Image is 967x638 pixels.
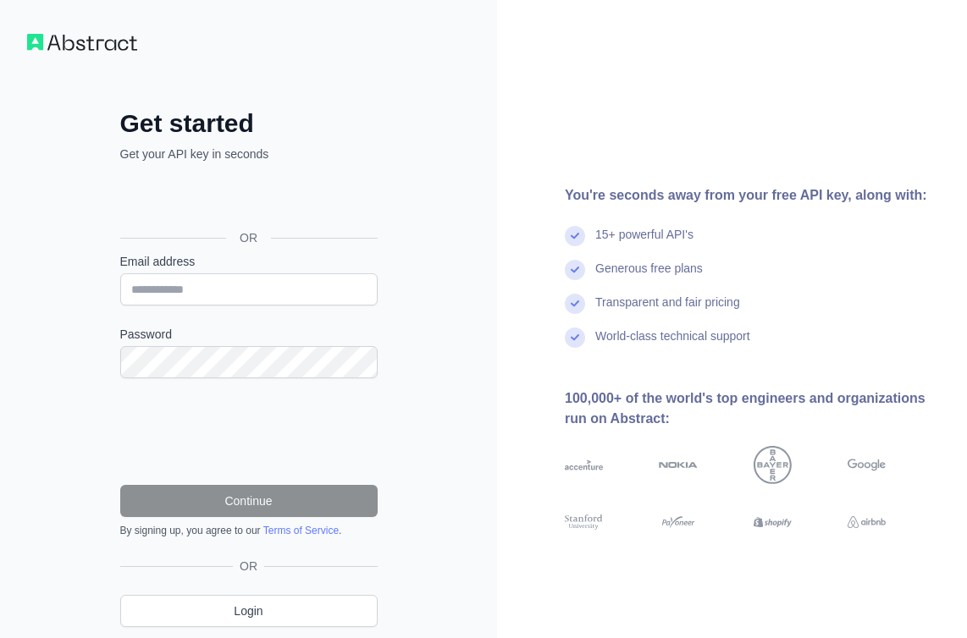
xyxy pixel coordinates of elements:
div: Generous free plans [595,260,703,294]
img: check mark [565,226,585,246]
img: accenture [565,446,603,484]
p: Get your API key in seconds [120,146,378,162]
img: airbnb [848,513,886,532]
img: stanford university [565,513,603,532]
div: You're seconds away from your free API key, along with: [565,185,940,206]
label: Email address [120,253,378,270]
img: check mark [565,260,585,280]
button: Continue [120,485,378,517]
iframe: “使用 Google 账号登录”按钮 [112,181,383,218]
div: World-class technical support [595,327,750,361]
a: Login [120,595,378,627]
span: OR [226,229,271,246]
img: google [848,446,886,484]
h2: Get started [120,108,378,139]
div: By signing up, you agree to our . [120,524,378,537]
img: Workflow [27,34,137,51]
img: check mark [565,294,585,314]
label: Password [120,326,378,343]
img: shopify [754,513,792,532]
div: 15+ powerful API's [595,226,693,260]
a: Terms of Service [263,525,339,536]
iframe: reCAPTCHA [120,399,378,465]
img: check mark [565,327,585,348]
img: payoneer [659,513,697,532]
div: 100,000+ of the world's top engineers and organizations run on Abstract: [565,388,940,429]
span: OR [233,558,264,575]
div: Transparent and fair pricing [595,294,740,327]
img: nokia [659,446,697,484]
img: bayer [754,446,792,484]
